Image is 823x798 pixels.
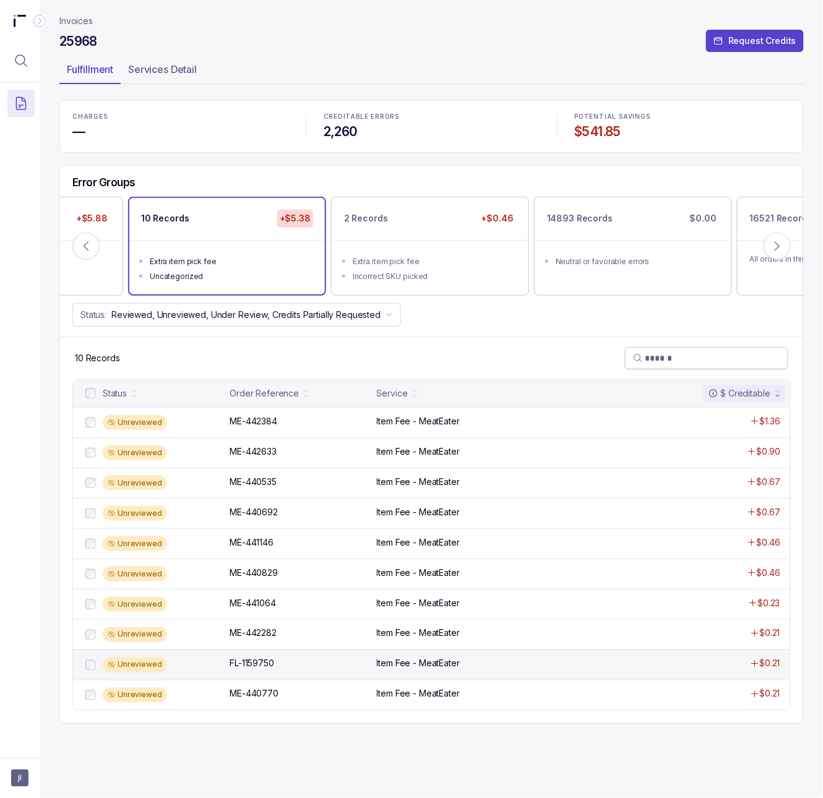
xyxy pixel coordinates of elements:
[72,113,288,121] p: CHARGES
[324,113,540,121] p: CREDITABLE ERRORS
[230,658,274,670] p: FL-1159750
[230,415,277,427] p: ME-442384
[85,418,95,427] input: checkbox-checkbox
[85,448,95,458] input: checkbox-checkbox
[121,59,204,84] li: Tab Services Detail
[760,688,780,700] p: $0.21
[72,303,401,327] button: Status:Reviewed, Unreviewed, Under Review, Credits Partially Requested
[377,567,460,579] p: Item Fee - MeatEater
[377,688,460,700] p: Item Fee - MeatEater
[760,658,780,670] p: $0.21
[758,597,780,609] p: $0.23
[59,59,804,84] ul: Tab Group
[728,35,796,47] p: Request Credits
[59,15,93,27] a: Invoices
[59,15,93,27] nav: breadcrumb
[556,255,718,268] div: Neutral or favorable errors
[85,630,95,640] input: checkbox-checkbox
[85,508,95,518] input: checkbox-checkbox
[230,688,278,700] p: ME-440770
[103,627,167,642] div: Unreviewed
[85,569,95,579] input: checkbox-checkbox
[230,567,278,579] p: ME-440829
[377,445,460,458] p: Item Fee - MeatEater
[32,14,47,28] div: Collapse Icon
[757,445,780,458] p: $0.90
[150,255,312,268] div: Extra item pick fee
[72,176,136,189] h5: Error Groups
[230,476,277,488] p: ME-440535
[757,506,780,518] p: $0.67
[760,627,780,640] p: $0.21
[59,33,97,50] h4: 25968
[760,415,780,427] p: $1.36
[103,567,167,581] div: Unreviewed
[547,212,613,225] p: 14893 Records
[353,255,515,268] div: Extra item pick fee
[377,506,460,518] p: Item Fee - MeatEater
[230,506,278,518] p: ME-440692
[85,539,95,549] input: checkbox-checkbox
[103,445,167,460] div: Unreviewed
[344,212,388,225] p: 2 Records
[687,210,719,227] p: $0.00
[479,210,516,227] p: +$0.46
[80,309,106,321] p: Status:
[111,309,381,321] p: Reviewed, Unreviewed, Under Review, Credits Partially Requested
[103,387,127,400] div: Status
[72,123,288,140] h4: —
[575,113,791,121] p: POTENTIAL SAVINGS
[74,210,110,227] p: +$5.88
[75,352,120,364] div: Remaining page entries
[103,658,167,672] div: Unreviewed
[575,123,791,140] h4: $541.85
[324,123,540,140] h4: 2,260
[85,478,95,488] input: checkbox-checkbox
[103,688,167,703] div: Unreviewed
[85,660,95,670] input: checkbox-checkbox
[757,536,780,549] p: $0.46
[377,476,460,488] p: Item Fee - MeatEater
[377,658,460,670] p: Item Fee - MeatEater
[377,597,460,609] p: Item Fee - MeatEater
[141,212,189,225] p: 10 Records
[59,59,121,84] li: Tab Fulfillment
[85,388,95,398] input: checkbox-checkbox
[377,627,460,640] p: Item Fee - MeatEater
[128,62,197,77] p: Services Detail
[277,210,313,227] p: +$5.38
[11,770,28,787] button: User initials
[103,476,167,491] div: Unreviewed
[706,30,804,52] button: Request Credits
[230,536,274,549] p: ME-441146
[230,597,276,609] p: ME-441064
[103,415,167,430] div: Unreviewed
[757,567,780,579] p: $0.46
[230,627,277,640] p: ME-442282
[377,415,460,427] p: Item Fee - MeatEater
[85,599,95,609] input: checkbox-checkbox
[7,47,35,74] button: Menu Icon Button MagnifyingGlassIcon
[75,352,120,364] p: 10 Records
[757,476,780,488] p: $0.67
[103,597,167,612] div: Unreviewed
[150,270,312,283] div: Uncategorized
[750,212,812,225] p: 16521 Records
[85,690,95,700] input: checkbox-checkbox
[103,536,167,551] div: Unreviewed
[67,62,113,77] p: Fulfillment
[709,387,770,400] div: $ Creditable
[230,445,277,458] p: ME-442633
[7,90,35,117] button: Menu Icon Button DocumentTextIcon
[103,506,167,521] div: Unreviewed
[377,536,460,549] p: Item Fee - MeatEater
[353,270,515,283] div: Incorrect SKU picked
[230,387,299,400] div: Order Reference
[377,387,408,400] div: Service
